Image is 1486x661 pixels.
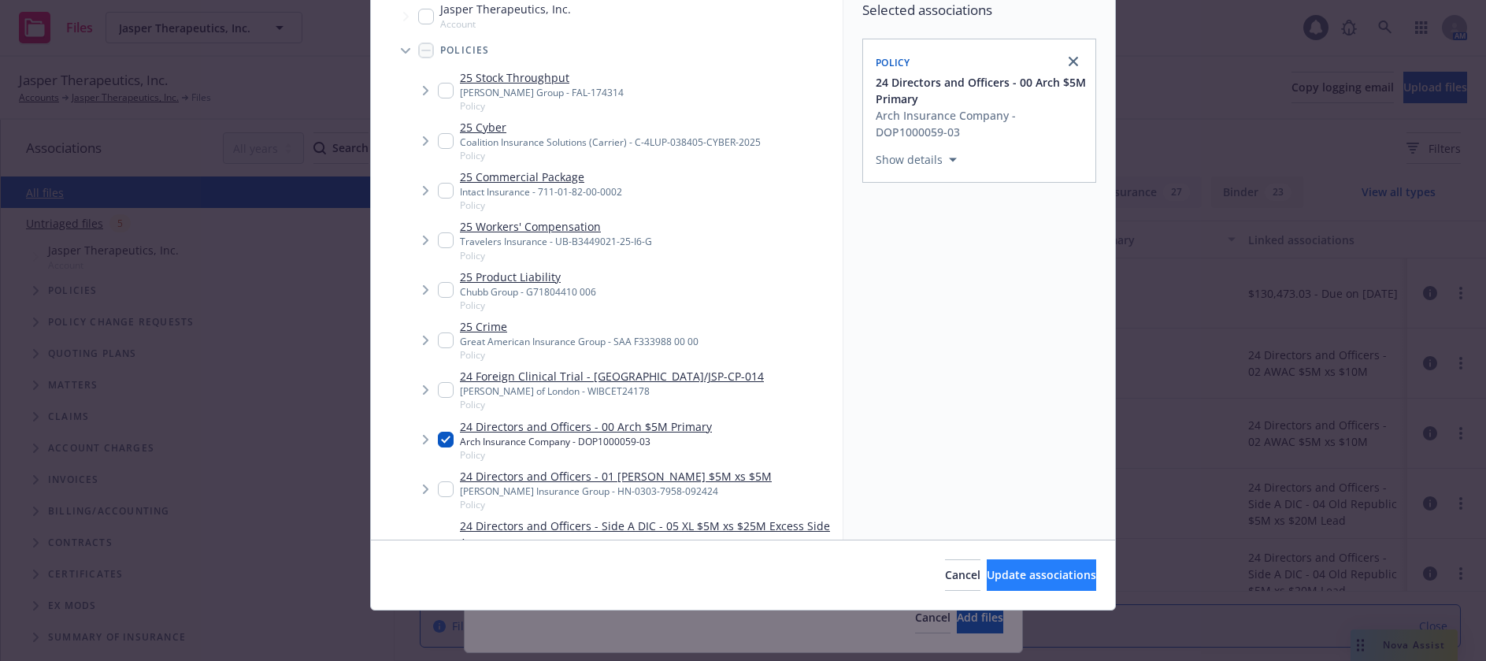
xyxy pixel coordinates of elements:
div: [PERSON_NAME] Group - FAL-174314 [460,86,624,99]
span: Cancel [945,567,980,582]
span: Policy [460,199,622,212]
span: Policy [460,348,699,362]
a: 25 Crime [460,318,699,335]
div: [PERSON_NAME] Insurance Group - HN-0303-7958-092424 [460,485,772,498]
a: 25 Stock Throughput [460,69,624,86]
span: Account [440,17,571,31]
div: [PERSON_NAME] of London - WIBCET24178 [460,384,764,398]
button: Show details [869,150,963,169]
span: Policy [460,249,652,262]
span: Update associations [987,567,1096,582]
div: Intact Insurance - 711-01-82-00-0002 [460,185,622,199]
button: Cancel [945,559,980,591]
div: Coalition Insurance Solutions (Carrier) - C-4LUP-038405-CYBER-2025 [460,136,761,149]
a: 25 Workers' Compensation [460,218,652,235]
span: Jasper Therapeutics, Inc. [440,1,571,17]
span: Policies [440,46,490,55]
a: 24 Foreign Clinical Trial - [GEOGRAPHIC_DATA]/JSP-CP-014 [460,368,764,384]
div: Great American Insurance Group - SAA F333988 00 00 [460,335,699,348]
div: Arch Insurance Company - DOP1000059-03 [876,107,1086,140]
a: 24 Directors and Officers - Side A DIC - 05 XL $5M xs $25M Excess Side A [460,518,836,551]
div: Travelers Insurance - UB-B3449021-25-I6-G [460,235,652,248]
span: Policy [460,498,772,511]
button: 24 Directors and Officers - 00 Arch $5M Primary [876,74,1086,107]
a: 24 Directors and Officers - 01 [PERSON_NAME] $5M xs $5M [460,468,772,485]
span: Policy [460,398,764,411]
a: 25 Product Liability [460,269,596,285]
span: Policy [460,448,712,462]
span: Policy [460,299,596,312]
a: close [1064,52,1083,71]
a: 24 Directors and Officers - 00 Arch $5M Primary [460,418,712,435]
span: Policy [876,56,910,69]
span: Policy [460,149,761,162]
span: Selected associations [862,1,1096,20]
div: Chubb Group - G71804410 006 [460,285,596,299]
a: 25 Commercial Package [460,169,622,185]
a: 25 Cyber [460,119,761,136]
span: Policy [460,99,624,113]
div: Arch Insurance Company - DOP1000059-03 [460,435,712,448]
button: Update associations [987,559,1096,591]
